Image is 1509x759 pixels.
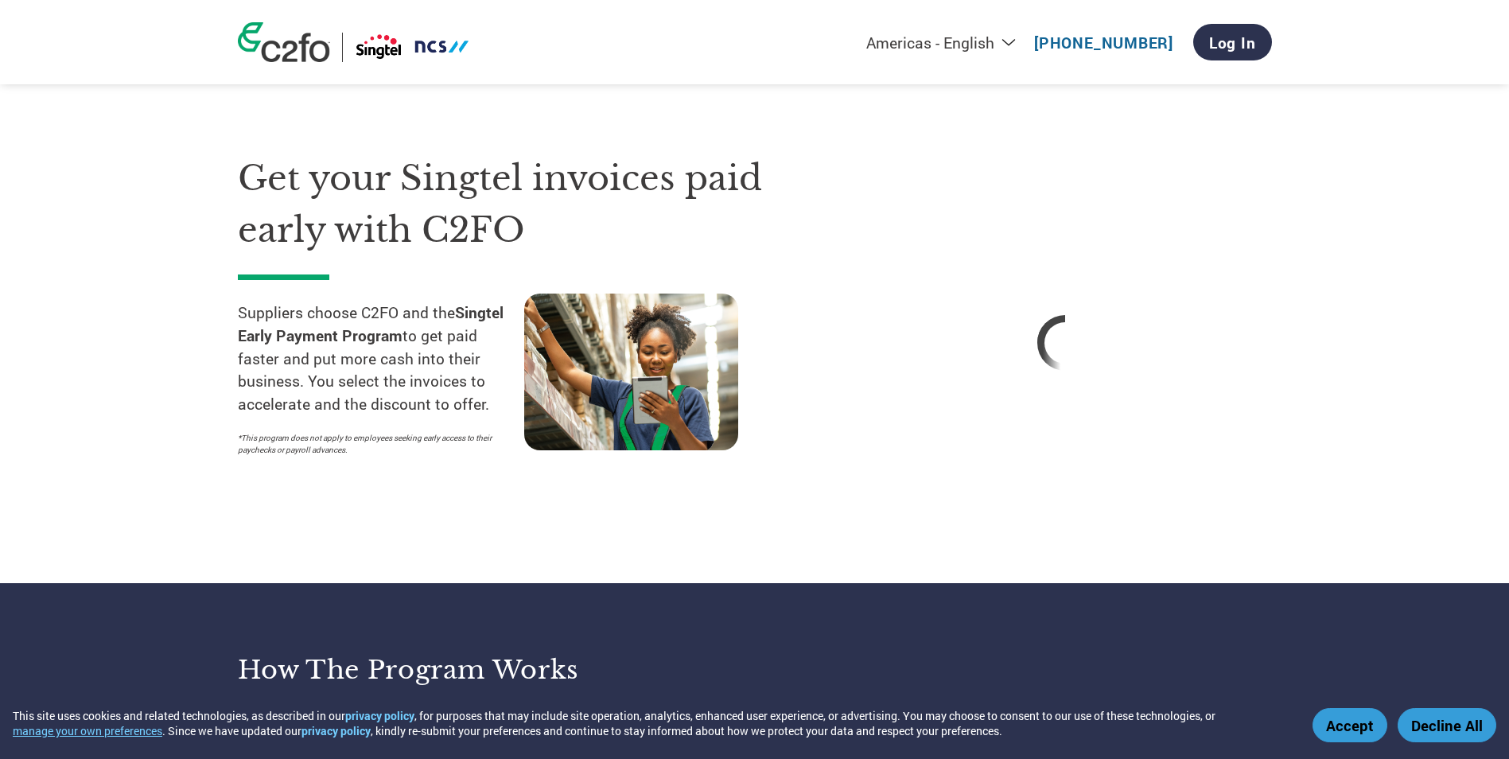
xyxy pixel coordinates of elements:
[1193,24,1272,60] a: Log In
[1034,33,1173,53] a: [PHONE_NUMBER]
[238,22,330,62] img: c2fo logo
[238,302,524,416] p: Suppliers choose C2FO and the to get paid faster and put more cash into their business. You selec...
[524,294,738,450] img: supply chain worker
[238,153,811,255] h1: Get your Singtel invoices paid early with C2FO
[238,654,735,686] h3: How the program works
[13,708,1289,738] div: This site uses cookies and related technologies, as described in our , for purposes that may incl...
[238,302,504,345] strong: Singtel Early Payment Program
[1313,708,1387,742] button: Accept
[1398,708,1496,742] button: Decline All
[238,432,508,456] p: *This program does not apply to employees seeking early access to their paychecks or payroll adva...
[345,708,414,723] a: privacy policy
[13,723,162,738] button: manage your own preferences
[355,33,470,62] img: Singtel
[301,723,371,738] a: privacy policy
